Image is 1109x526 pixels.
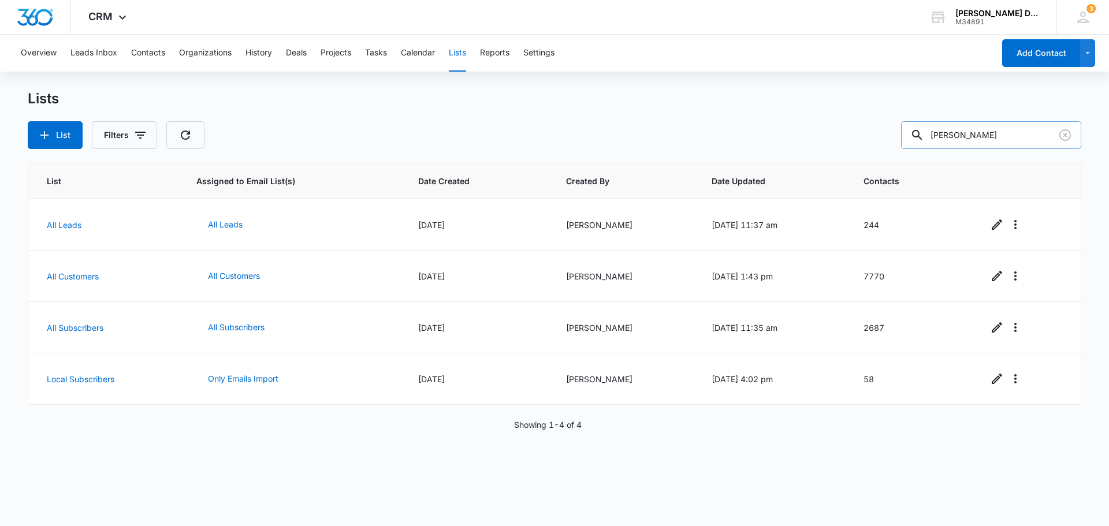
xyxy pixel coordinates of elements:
a: All Subscribers [47,323,103,333]
div: account name [955,9,1040,18]
a: Edit [988,267,1006,285]
div: [DATE] [418,219,539,231]
span: Assigned to Email List(s) [196,175,373,187]
button: Tasks [365,35,387,72]
button: All Subscribers [196,314,276,341]
button: Only Emails Import [196,365,290,393]
div: [DATE] 1:43 pm [712,270,836,282]
button: Organizations [179,35,232,72]
td: [PERSON_NAME] [552,353,698,405]
button: Overflow Menu [1006,267,1025,285]
td: 7770 [850,251,974,302]
a: Edit [988,370,1006,388]
td: [PERSON_NAME] [552,251,698,302]
div: [DATE] [418,270,539,282]
button: Overview [21,35,57,72]
td: 2687 [850,302,974,353]
div: account id [955,18,1040,26]
td: [PERSON_NAME] [552,302,698,353]
button: History [245,35,272,72]
span: CRM [88,10,113,23]
td: 58 [850,353,974,405]
button: Deals [286,35,307,72]
button: Projects [321,35,351,72]
td: 244 [850,199,974,251]
a: Edit [988,215,1006,234]
button: Add Contact [1002,39,1080,67]
button: Overflow Menu [1006,215,1025,234]
span: List [47,175,152,187]
div: [DATE] 11:37 am [712,219,836,231]
button: All Customers [196,262,271,290]
div: [DATE] [418,322,539,334]
button: Leads Inbox [70,35,117,72]
div: [DATE] 11:35 am [712,322,836,334]
span: 3 [1086,4,1096,13]
div: notifications count [1086,4,1096,13]
input: Search Lists [901,121,1081,149]
p: Showing 1-4 of 4 [514,419,582,431]
button: All Leads [196,211,254,238]
button: List [28,121,83,149]
button: Settings [523,35,554,72]
div: [DATE] 4:02 pm [712,373,836,385]
td: [PERSON_NAME] [552,199,698,251]
button: Contacts [131,35,165,72]
button: Overflow Menu [1006,318,1025,337]
button: Reports [480,35,509,72]
div: [DATE] [418,373,539,385]
a: Edit [988,318,1006,337]
span: Date Updated [712,175,819,187]
button: Clear [1056,126,1074,144]
a: All Customers [47,271,99,281]
a: All Leads [47,220,81,230]
button: Calendar [401,35,435,72]
a: Local Subscribers [47,374,114,384]
button: Lists [449,35,466,72]
button: Overflow Menu [1006,370,1025,388]
button: Filters [92,121,157,149]
span: Contacts [864,175,943,187]
span: Created By [566,175,667,187]
h1: Lists [28,90,59,107]
span: Date Created [418,175,522,187]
